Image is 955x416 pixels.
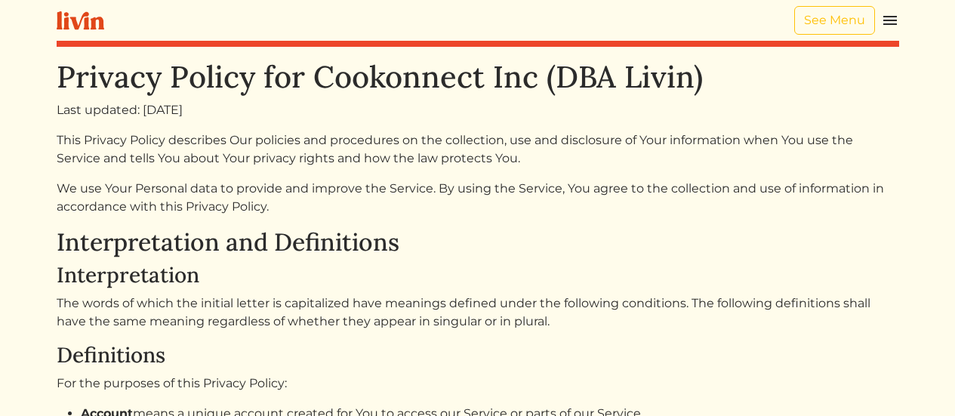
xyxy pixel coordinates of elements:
[794,6,875,35] a: See Menu
[881,11,899,29] img: menu_hamburger-cb6d353cf0ecd9f46ceae1c99ecbeb4a00e71ca567a856bd81f57e9d8c17bb26.svg
[57,11,104,30] img: livin-logo-a0d97d1a881af30f6274990eb6222085a2533c92bbd1e4f22c21b4f0d0e3210c.svg
[57,294,899,331] p: The words of which the initial letter is capitalized have meanings defined under the following co...
[57,263,899,288] h3: Interpretation
[57,228,899,257] h2: Interpretation and Definitions
[57,59,899,95] h1: Privacy Policy for Cookonnect Inc (DBA Livin)
[57,374,899,393] p: For the purposes of this Privacy Policy:
[57,101,899,119] p: Last updated: [DATE]
[57,343,899,368] h3: Definitions
[57,180,899,216] p: We use Your Personal data to provide and improve the Service. By using the Service, You agree to ...
[57,131,899,168] p: This Privacy Policy describes Our policies and procedures on the collection, use and disclosure o...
